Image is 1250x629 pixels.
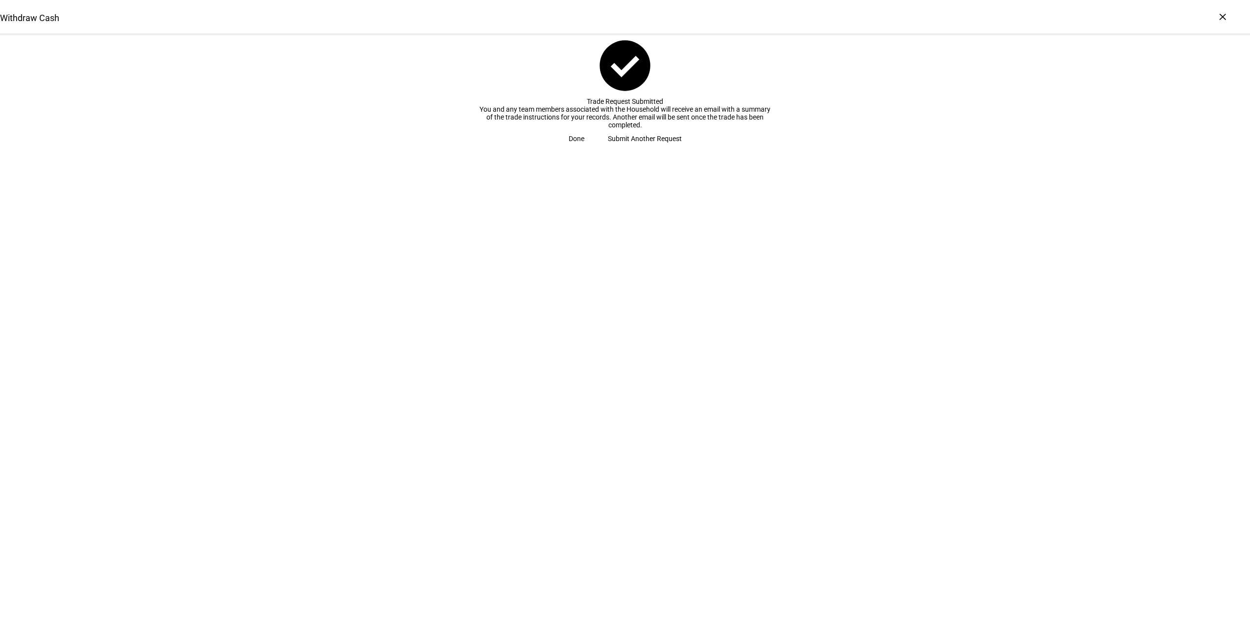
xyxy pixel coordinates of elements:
[595,35,655,96] mat-icon: check_circle
[569,129,584,148] span: Done
[478,105,772,129] div: You and any team members associated with the Household will receive an email with a summary of th...
[596,129,694,148] button: Submit Another Request
[557,129,596,148] button: Done
[608,129,682,148] span: Submit Another Request
[1215,9,1230,24] div: ×
[478,97,772,105] div: Trade Request Submitted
